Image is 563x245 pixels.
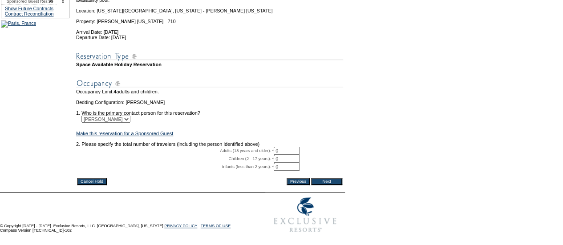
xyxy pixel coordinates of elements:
[76,155,274,163] td: Children (2 - 17 years): *
[201,224,231,228] a: TERMS OF USE
[76,78,343,89] img: subTtlOccupancy.gif
[311,178,342,185] input: Next
[76,35,343,40] td: Departure Date: [DATE]
[287,178,310,185] input: Previous
[265,193,345,237] img: Exclusive Resorts
[5,6,53,11] a: Show Future Contracts
[76,3,343,13] td: Location: [US_STATE][GEOGRAPHIC_DATA], [US_STATE] - [PERSON_NAME] [US_STATE]
[76,62,343,67] td: Space Available Holiday Reservation
[76,100,343,105] td: Bedding Configuration: [PERSON_NAME]
[5,11,54,16] a: Contract Reconciliation
[164,224,197,228] a: PRIVACY POLICY
[76,51,343,62] img: subTtlResType.gif
[77,178,107,185] input: Cancel Hold
[76,24,343,35] td: Arrival Date: [DATE]
[76,147,274,155] td: Adults (18 years and older): *
[76,105,343,116] td: 1. Who is the primary contact person for this reservation?
[76,163,274,171] td: Infants (less than 2 years): *
[76,131,173,136] a: Make this reservation for a Sponsored Guest
[76,141,343,147] td: 2. Please specify the total number of travelers (including the person identified above)
[113,89,116,94] span: 4
[76,13,343,24] td: Property: [PERSON_NAME] [US_STATE] - 710
[76,89,343,94] td: Occupancy Limit: adults and children.
[1,20,36,28] img: Paris, France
